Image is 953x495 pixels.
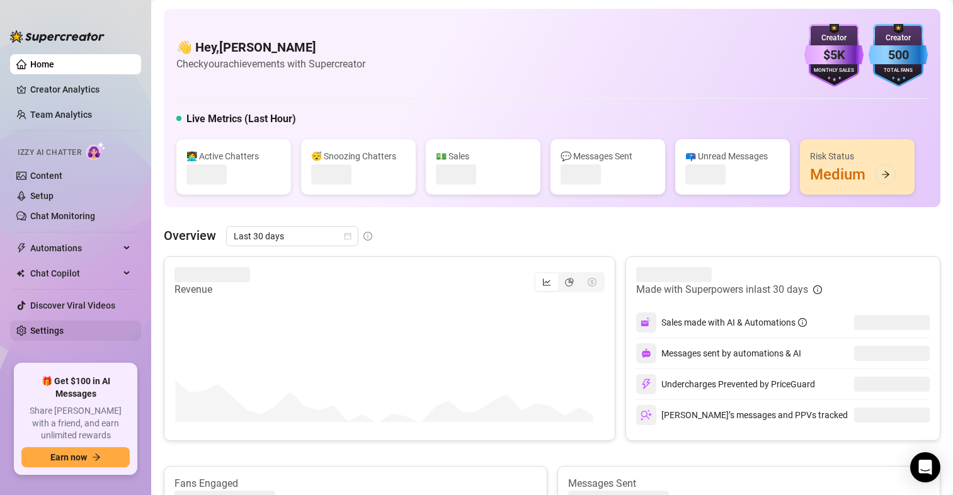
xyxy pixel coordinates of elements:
[565,278,574,287] span: pie-chart
[10,30,105,43] img: logo-BBDzfeDw.svg
[30,326,64,336] a: Settings
[30,110,92,120] a: Team Analytics
[641,409,652,421] img: svg%3e
[16,243,26,253] span: thunderbolt
[804,67,864,75] div: Monthly Sales
[561,149,655,163] div: 💬 Messages Sent
[21,375,130,400] span: 🎁 Get $100 in AI Messages
[881,170,890,179] span: arrow-right
[910,452,940,482] div: Open Intercom Messenger
[21,447,130,467] button: Earn nowarrow-right
[174,282,250,297] article: Revenue
[176,38,365,56] h4: 👋 Hey, [PERSON_NAME]
[641,317,652,328] img: svg%3e
[30,171,62,181] a: Content
[542,278,551,287] span: line-chart
[30,263,120,283] span: Chat Copilot
[30,300,115,310] a: Discover Viral Videos
[186,111,296,127] h5: Live Metrics (Last Hour)
[186,149,281,163] div: 👩‍💻 Active Chatters
[30,238,120,258] span: Automations
[30,79,131,100] a: Creator Analytics
[636,405,848,425] div: [PERSON_NAME]’s messages and PPVs tracked
[804,45,864,65] div: $5K
[869,24,928,87] img: blue-badge-DgoSNQY1.svg
[50,452,87,462] span: Earn now
[636,282,808,297] article: Made with Superpowers in last 30 days
[804,24,864,87] img: purple-badge-B9DA21FR.svg
[30,191,54,201] a: Setup
[636,343,801,363] div: Messages sent by automations & AI
[86,142,106,160] img: AI Chatter
[869,45,928,65] div: 500
[588,278,596,287] span: dollar-circle
[661,316,807,329] div: Sales made with AI & Automations
[30,211,95,221] a: Chat Monitoring
[869,67,928,75] div: Total Fans
[685,149,780,163] div: 📪 Unread Messages
[869,32,928,44] div: Creator
[636,374,815,394] div: Undercharges Prevented by PriceGuard
[18,147,81,159] span: Izzy AI Chatter
[804,32,864,44] div: Creator
[641,378,652,390] img: svg%3e
[798,318,807,327] span: info-circle
[311,149,406,163] div: 😴 Snoozing Chatters
[568,477,930,491] article: Messages Sent
[21,405,130,442] span: Share [PERSON_NAME] with a friend, and earn unlimited rewards
[16,269,25,278] img: Chat Copilot
[344,232,351,240] span: calendar
[176,56,365,72] article: Check your achievements with Supercreator
[534,272,605,292] div: segmented control
[174,477,537,491] article: Fans Engaged
[810,149,904,163] div: Risk Status
[813,285,822,294] span: info-circle
[641,348,651,358] img: svg%3e
[436,149,530,163] div: 💵 Sales
[234,227,351,246] span: Last 30 days
[363,232,372,241] span: info-circle
[92,453,101,462] span: arrow-right
[164,226,216,245] article: Overview
[30,59,54,69] a: Home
